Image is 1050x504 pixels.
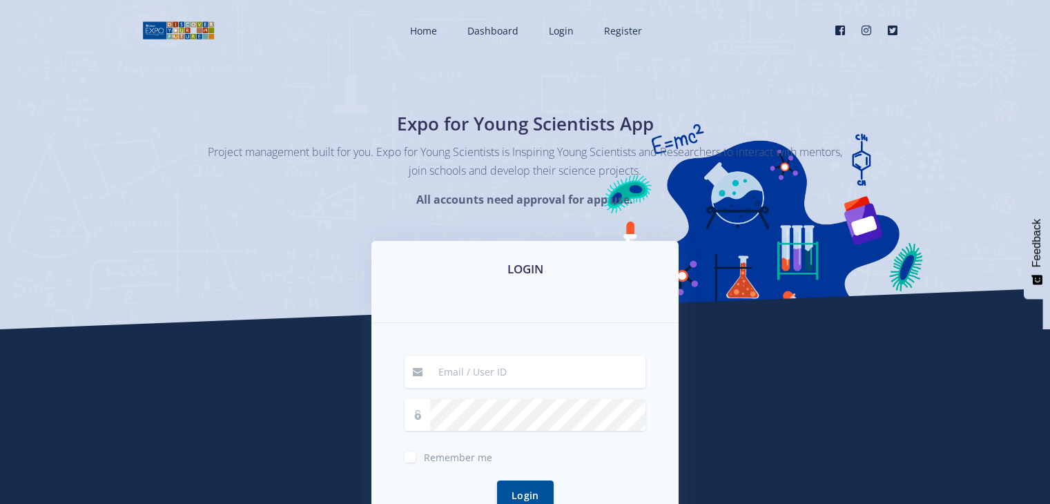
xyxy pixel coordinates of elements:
h1: Expo for Young Scientists App [273,110,777,137]
span: Dashboard [467,24,518,37]
span: Register [604,24,642,37]
span: Home [410,24,437,37]
h3: LOGIN [388,260,662,278]
button: Feedback - Show survey [1024,205,1050,299]
span: Remember me [424,451,492,464]
a: Register [590,12,653,49]
span: Login [549,24,574,37]
strong: All accounts need approval for app use. [416,192,633,207]
span: Feedback [1031,219,1043,267]
p: Project management built for you. Expo for Young Scientists is Inspiring Young Scientists and Res... [208,143,843,180]
img: logo01.png [142,20,215,41]
a: Dashboard [454,12,529,49]
input: Email / User ID [430,356,645,388]
a: Login [535,12,585,49]
a: Home [396,12,448,49]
